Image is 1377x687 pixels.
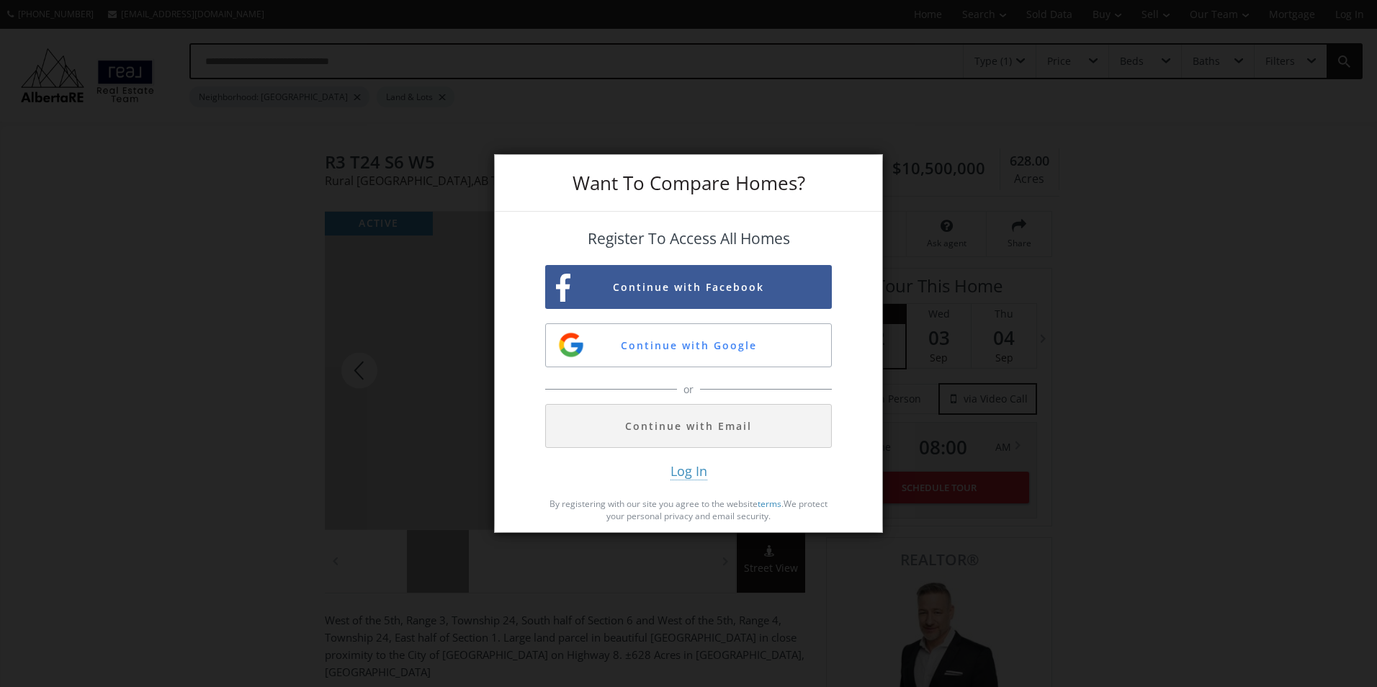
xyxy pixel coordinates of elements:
[556,274,570,302] img: facebook-sign-up
[758,498,781,510] a: terms
[545,265,832,309] button: Continue with Facebook
[680,382,697,397] span: or
[545,498,832,522] p: By registering with our site you agree to the website . We protect your personal privacy and emai...
[545,230,832,247] h4: Register To Access All Homes
[545,174,832,192] h3: Want To Compare Homes?
[545,404,832,448] button: Continue with Email
[557,331,586,359] img: google-sign-up
[545,323,832,367] button: Continue with Google
[670,462,707,480] span: Log In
